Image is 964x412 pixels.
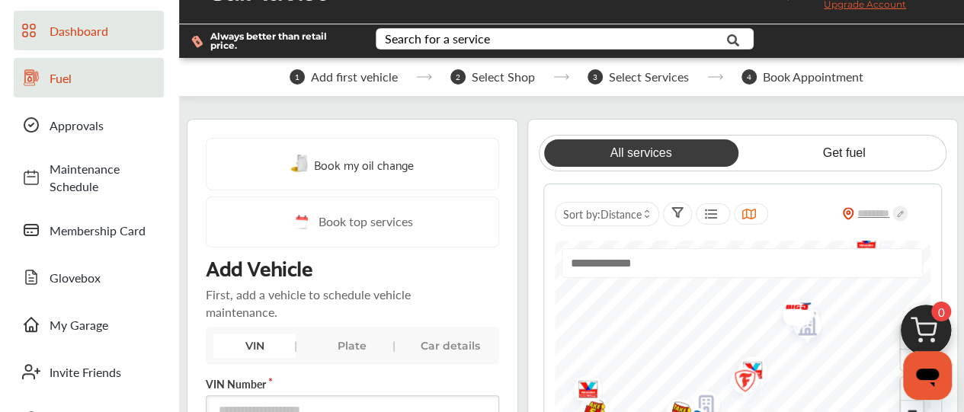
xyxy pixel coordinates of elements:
[14,352,164,391] a: Invite Friends
[191,35,203,48] img: dollor_label_vector.a70140d1.svg
[50,22,156,40] span: Dashboard
[931,302,951,321] span: 0
[290,155,310,174] img: oil-change.e5047c97.svg
[782,304,820,352] div: Map marker
[206,286,411,321] p: First, add a vehicle to schedule vehicle maintenance.
[416,74,432,80] img: stepper-arrow.e24c07c6.svg
[563,206,642,222] span: Sort by :
[50,269,156,286] span: Glovebox
[314,154,414,174] span: Book my oil change
[707,74,723,80] img: stepper-arrow.e24c07c6.svg
[774,292,812,337] div: Map marker
[901,378,923,400] button: Zoom in
[408,334,491,358] div: Car details
[290,69,305,85] span: 1
[782,304,822,352] img: empty_shop_logo.394c5474.svg
[50,222,156,239] span: Membership Card
[842,207,854,220] img: location_vector_orange.38f05af8.svg
[14,58,164,97] a: Fuel
[763,70,863,84] span: Book Appointment
[889,298,962,371] img: cart_icon.3d0951e8.svg
[609,70,689,84] span: Select Services
[14,257,164,297] a: Glovebox
[553,74,569,80] img: stepper-arrow.e24c07c6.svg
[600,206,642,222] span: Distance
[472,70,535,84] span: Select Shop
[14,11,164,50] a: Dashboard
[50,117,156,134] span: Approvals
[774,292,815,337] img: logo-goodyear.png
[210,32,351,50] span: Always better than retail price.
[50,316,156,334] span: My Garage
[311,70,398,84] span: Add first vehicle
[14,105,164,145] a: Approvals
[780,299,818,347] div: Map marker
[14,210,164,250] a: Membership Card
[780,299,821,347] img: logo-valvoline.png
[206,254,312,279] p: Add Vehicle
[50,363,156,381] span: Invite Friends
[719,359,760,407] img: logo-firestone.png
[290,154,414,174] a: Book my oil change
[727,348,767,396] img: logo-valvoline.png
[450,69,466,85] span: 2
[311,334,393,358] div: Plate
[14,305,164,344] a: My Garage
[385,33,490,45] div: Search for a service
[206,376,499,391] label: VIN Number
[544,139,738,167] a: All services
[747,139,941,167] a: Get fuel
[719,359,757,407] div: Map marker
[319,212,413,232] span: Book top services
[771,293,809,324] div: Map marker
[213,334,296,358] div: VIN
[588,69,603,85] span: 3
[291,212,311,232] img: cal_icon.0803b883.svg
[50,160,156,195] span: Maintenance Schedule
[903,351,952,400] iframe: Button to launch messaging window
[727,348,765,396] div: Map marker
[771,293,812,324] img: BigOTires_Logo_2024_BigO_RGB_BrightRed.png
[741,69,757,85] span: 4
[50,69,156,87] span: Fuel
[206,196,499,248] a: Book top services
[14,152,164,203] a: Maintenance Schedule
